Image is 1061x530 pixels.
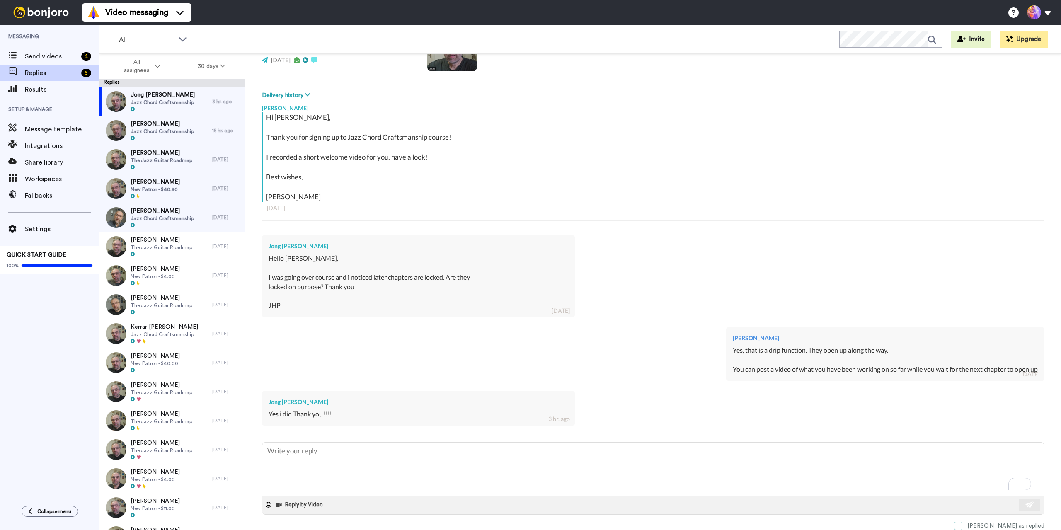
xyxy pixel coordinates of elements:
a: [PERSON_NAME]Jazz Chord Craftsmanship[DATE] [99,203,245,232]
span: [PERSON_NAME] [131,497,180,505]
span: The Jazz Guitar Roadmap [131,389,192,396]
span: [PERSON_NAME] [131,120,194,128]
img: d31fe5e8-53d0-496b-b632-3ae35e94fa0e-thumb.jpg [106,91,126,112]
span: [PERSON_NAME] [131,468,180,476]
span: Fallbacks [25,191,99,201]
img: 18889f28-38b8-49a2-86c2-90fb9e243065-thumb.jpg [106,381,126,402]
a: [PERSON_NAME]New Patron - $4.00[DATE] [99,261,245,290]
span: Jazz Chord Craftsmanship [131,128,194,135]
div: Hi [PERSON_NAME], Thank you for signing up to Jazz Chord Craftsmanship course! I recorded a short... [266,112,1042,202]
span: [PERSON_NAME] [131,236,192,244]
div: [DATE] [212,301,241,308]
span: Jazz Chord Craftsmanship [131,99,195,106]
span: Jong [PERSON_NAME] [131,91,195,99]
button: Upgrade [1000,31,1048,48]
a: Jong [PERSON_NAME]Jazz Chord Craftsmanship3 hr. ago [99,87,245,116]
span: [PERSON_NAME] [131,149,192,157]
button: Reply by Video [275,499,325,511]
div: 5 [81,69,91,77]
span: [PERSON_NAME] [131,439,192,447]
span: New Patron - $11.00 [131,505,180,512]
div: [DATE] [552,307,570,315]
div: Yes, that is a drip function. They open up along the way. You can post a video of what you have b... [733,346,1038,374]
span: [PERSON_NAME] [131,265,180,273]
span: Video messaging [105,7,168,18]
span: Replies [25,68,78,78]
span: Jazz Chord Craftsmanship [131,215,194,222]
img: f4249432-1ed5-4540-b33e-f6e19e988321-thumb.jpg [106,236,126,257]
span: Send videos [25,51,78,61]
div: [DATE] [212,272,241,279]
span: Share library [25,157,99,167]
button: All assignees [101,55,179,78]
div: Yes i did Thank you!!!! [269,409,568,419]
span: [PERSON_NAME] [131,381,192,389]
a: [PERSON_NAME]The Jazz Guitar Roadmap[DATE] [99,435,245,464]
div: [DATE] [212,475,241,482]
img: send-white.svg [1025,501,1034,508]
span: QUICK START GUIDE [7,252,66,258]
span: [PERSON_NAME] [131,178,180,186]
div: 4 [81,52,91,61]
div: 3 hr. ago [212,98,241,105]
span: The Jazz Guitar Roadmap [131,447,192,454]
span: The Jazz Guitar Roadmap [131,244,192,251]
div: [DATE] [212,185,241,192]
div: Jong [PERSON_NAME] [269,398,568,406]
div: [DATE] [212,417,241,424]
img: 1b26c039-693c-4da3-b3b7-7ccfb8e81d4d-thumb.jpg [106,178,126,199]
div: [DATE] [212,504,241,511]
a: [PERSON_NAME]The Jazz Guitar Roadmap[DATE] [99,406,245,435]
span: Kerrar [PERSON_NAME] [131,323,198,331]
div: [PERSON_NAME] as replied [967,522,1044,530]
button: Invite [951,31,991,48]
div: [DATE] [212,446,241,453]
div: [DATE] [212,156,241,163]
a: [PERSON_NAME]The Jazz Guitar Roadmap[DATE] [99,377,245,406]
a: [PERSON_NAME]New Patron - $4.00[DATE] [99,464,245,493]
span: [PERSON_NAME] [131,294,192,302]
div: [DATE] [212,359,241,366]
div: [DATE] [1021,370,1039,378]
a: [PERSON_NAME]The Jazz Guitar Roadmap[DATE] [99,290,245,319]
div: Replies [99,79,245,87]
span: Results [25,85,99,94]
span: [PERSON_NAME] [131,410,192,418]
div: [DATE] [212,214,241,221]
img: ee77b85b-531a-4a2b-ad6c-dbfdad5088b8-thumb.jpg [106,265,126,286]
button: 30 days [179,59,244,74]
span: Jazz Chord Craftsmanship [131,331,198,338]
span: All [119,35,174,45]
div: [PERSON_NAME] [262,100,1044,112]
span: The Jazz Guitar Roadmap [131,157,192,164]
div: 3 hr. ago [548,415,570,423]
a: Kerrar [PERSON_NAME]Jazz Chord Craftsmanship[DATE] [99,319,245,348]
div: [PERSON_NAME] [733,334,1038,342]
div: [DATE] [212,330,241,337]
img: c4c75e11-da6c-4b9f-8ca4-f5707b48adc4-thumb.jpg [106,294,126,315]
a: [PERSON_NAME]The Jazz Guitar Roadmap[DATE] [99,232,245,261]
img: bj-logo-header-white.svg [10,7,72,18]
span: Collapse menu [37,508,71,515]
span: New Patron - $40.00 [131,360,180,367]
span: New Patron - $40.80 [131,186,180,193]
span: Settings [25,224,99,234]
button: Delivery history [262,91,312,100]
a: [PERSON_NAME]Jazz Chord Craftsmanship15 hr. ago [99,116,245,145]
div: [DATE] [212,388,241,395]
span: The Jazz Guitar Roadmap [131,418,192,425]
a: [PERSON_NAME]New Patron - $40.00[DATE] [99,348,245,377]
span: Integrations [25,141,99,151]
span: 100% [7,262,19,269]
img: d54efac9-8aab-475b-9337-14b03c8c85c2-thumb.jpg [106,323,126,344]
img: c0433d4f-c226-46c9-9400-37d1203d8b2e-thumb.jpg [106,149,126,170]
img: b88d46f1-3b67-433b-8021-ca81509ddce1-thumb.jpg [106,120,126,141]
img: 4c7c4c04-2948-48a0-80ac-2251f25c9303-thumb.jpg [106,497,126,518]
img: 1a9ea2f7-48c5-45e1-90b9-ae1e4e9004f0-thumb.jpg [106,439,126,460]
img: 03a30d6a-4cbe-457f-9876-41c432f16af2-thumb.jpg [106,207,126,228]
button: Collapse menu [22,506,78,517]
span: All assignees [120,58,153,75]
textarea: To enrich screen reader interactions, please activate Accessibility in Grammarly extension settings [262,443,1044,496]
img: 5a3653fb-7ecb-4201-ace1-96de2dcb01d8-thumb.jpg [106,468,126,489]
